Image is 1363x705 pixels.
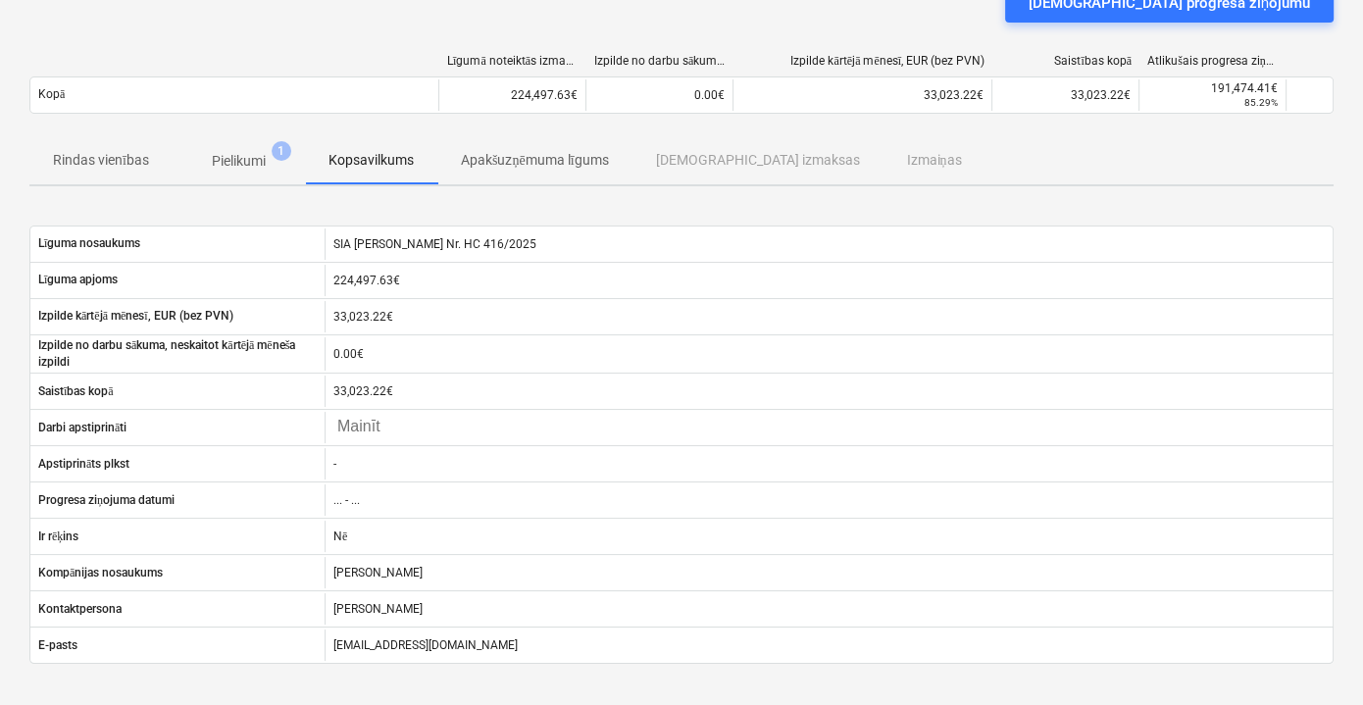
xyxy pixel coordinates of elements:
[461,150,609,171] p: Apakšuzņēmuma līgums
[447,54,579,69] div: Līgumā noteiktās izmaksas
[325,265,1333,296] div: 224,497.63€
[38,456,129,473] p: Apstiprināts plkst
[328,150,414,171] p: Kopsavilkums
[325,301,1333,332] div: 33,023.22€
[732,79,991,111] div: 33,023.22€
[325,629,1333,661] div: [EMAIL_ADDRESS][DOMAIN_NAME]
[38,420,126,436] p: Darbi apstiprināti
[325,557,1333,588] div: [PERSON_NAME]
[333,414,426,441] input: Mainīt
[741,54,984,69] div: Izpilde kārtējā mēnesī, EUR (bez PVN)
[38,383,114,400] p: Saistības kopā
[438,79,585,111] div: 224,497.63€
[325,448,1333,479] div: -
[325,593,1333,625] div: [PERSON_NAME]
[1147,81,1278,95] div: 191,474.41€
[38,637,77,654] p: E-pasts
[38,308,233,325] p: Izpilde kārtējā mēnesī, EUR (bez PVN)
[38,272,118,288] p: Līguma apjoms
[212,151,266,172] p: Pielikumi
[991,79,1138,111] div: 33,023.22€
[38,86,65,103] p: Kopā
[38,235,140,252] p: Līguma nosaukums
[38,492,175,509] p: Progresa ziņojuma datumi
[325,376,1333,407] div: 33,023.22€
[38,337,317,371] p: Izpilde no darbu sākuma, neskaitot kārtējā mēneša izpildi
[38,529,78,545] p: Ir rēķins
[1147,54,1279,69] div: Atlikušais progresa ziņojums
[325,228,1333,260] div: SIA [PERSON_NAME] Nr. HC 416/2025
[1244,97,1278,108] small: 85.29%
[1000,54,1132,69] div: Saistības kopā
[585,79,732,111] div: 0.00€
[38,565,163,581] p: Kompānijas nosaukums
[594,54,726,69] div: Izpilde no darbu sākuma, neskaitot kārtējā mēneša izpildi
[38,601,122,618] p: Kontaktpersona
[325,337,1333,371] div: 0.00€
[333,493,360,507] div: ... - ...
[272,141,291,161] span: 1
[325,521,1333,552] div: Nē
[53,150,149,171] p: Rindas vienības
